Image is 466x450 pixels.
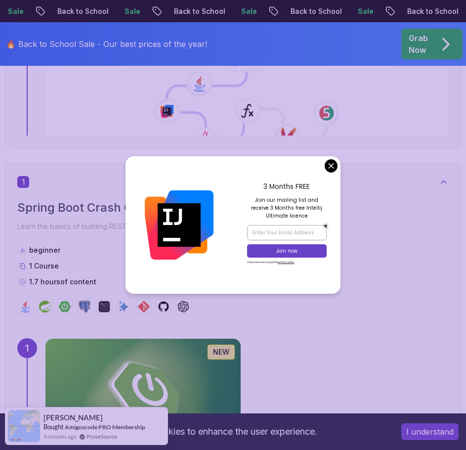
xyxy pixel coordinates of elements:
img: git logo [138,301,150,313]
img: Spring Boot for Beginners card [45,339,241,448]
p: Back to School [399,6,466,16]
span: 9 minutes ago [43,432,77,441]
p: Back to School [282,6,349,16]
span: Bought [43,423,64,431]
p: 1.7 hours of content [29,277,96,287]
p: 🔥 Back to School Sale - Our best prices of the year! [6,38,207,50]
img: github logo [158,301,169,313]
p: Sale [349,6,381,16]
p: Learn the basics of building REST APIs with Spring Boot [17,220,449,233]
h2: Spring Boot Crash Course [17,200,449,216]
p: Grab Now [409,32,428,56]
img: chatgpt logo [177,301,189,313]
img: java logo [19,301,31,313]
div: This website uses cookies to enhance the user experience. [7,421,386,443]
span: 1 [17,176,29,188]
p: beginner [29,245,60,255]
p: Back to School [166,6,233,16]
p: Sale [233,6,264,16]
img: terminal logo [98,301,110,313]
img: ai logo [118,301,130,313]
img: provesource social proof notification image [8,410,40,442]
img: postgres logo [79,301,90,313]
p: Sale [116,6,148,16]
span: 1 Course [29,262,59,270]
button: Accept cookies [401,423,459,440]
a: ProveSource [86,432,117,441]
img: spring logo [39,301,51,313]
img: spring-boot logo [59,301,71,313]
span: [PERSON_NAME] [43,413,103,422]
div: 1 [17,338,37,358]
a: Amigoscode PRO Membership [65,423,145,431]
p: Back to School [49,6,116,16]
p: NEW [213,347,229,357]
